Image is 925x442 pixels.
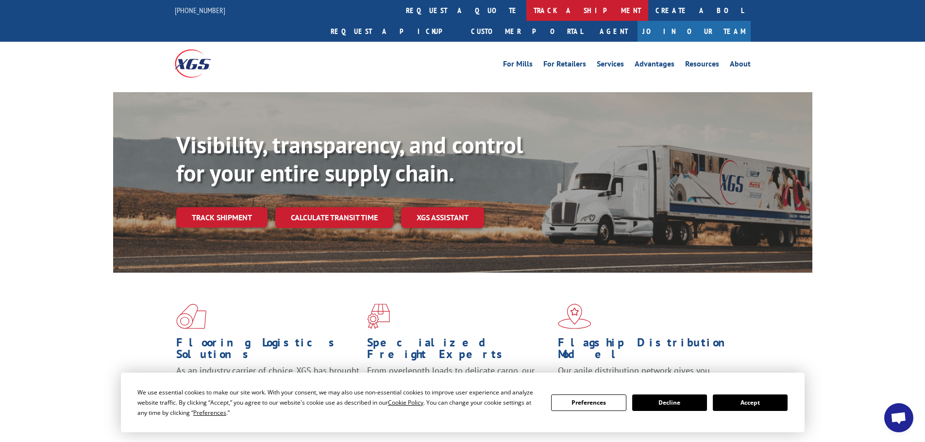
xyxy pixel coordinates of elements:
[137,387,539,418] div: We use essential cookies to make our site work. With your consent, we may also use non-essential ...
[558,304,591,329] img: xgs-icon-flagship-distribution-model-red
[635,60,674,71] a: Advantages
[176,337,360,365] h1: Flooring Logistics Solutions
[464,21,590,42] a: Customer Portal
[503,60,533,71] a: For Mills
[685,60,719,71] a: Resources
[401,207,484,228] a: XGS ASSISTANT
[176,130,523,188] b: Visibility, transparency, and control for your entire supply chain.
[367,365,551,408] p: From overlength loads to delicate cargo, our experienced staff knows the best way to move your fr...
[730,60,751,71] a: About
[175,5,225,15] a: [PHONE_NUMBER]
[558,365,737,388] span: Our agile distribution network gives you nationwide inventory management on demand.
[388,398,423,407] span: Cookie Policy
[597,60,624,71] a: Services
[632,394,707,411] button: Decline
[367,337,551,365] h1: Specialized Freight Experts
[176,365,359,399] span: As an industry carrier of choice, XGS has brought innovation and dedication to flooring logistics...
[193,409,226,417] span: Preferences
[323,21,464,42] a: Request a pickup
[176,207,268,228] a: Track shipment
[590,21,638,42] a: Agent
[176,304,206,329] img: xgs-icon-total-supply-chain-intelligence-red
[367,304,390,329] img: xgs-icon-focused-on-flooring-red
[558,337,741,365] h1: Flagship Distribution Model
[275,207,393,228] a: Calculate transit time
[638,21,751,42] a: Join Our Team
[551,394,626,411] button: Preferences
[121,373,805,432] div: Cookie Consent Prompt
[713,394,788,411] button: Accept
[543,60,586,71] a: For Retailers
[884,403,913,432] div: Open chat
